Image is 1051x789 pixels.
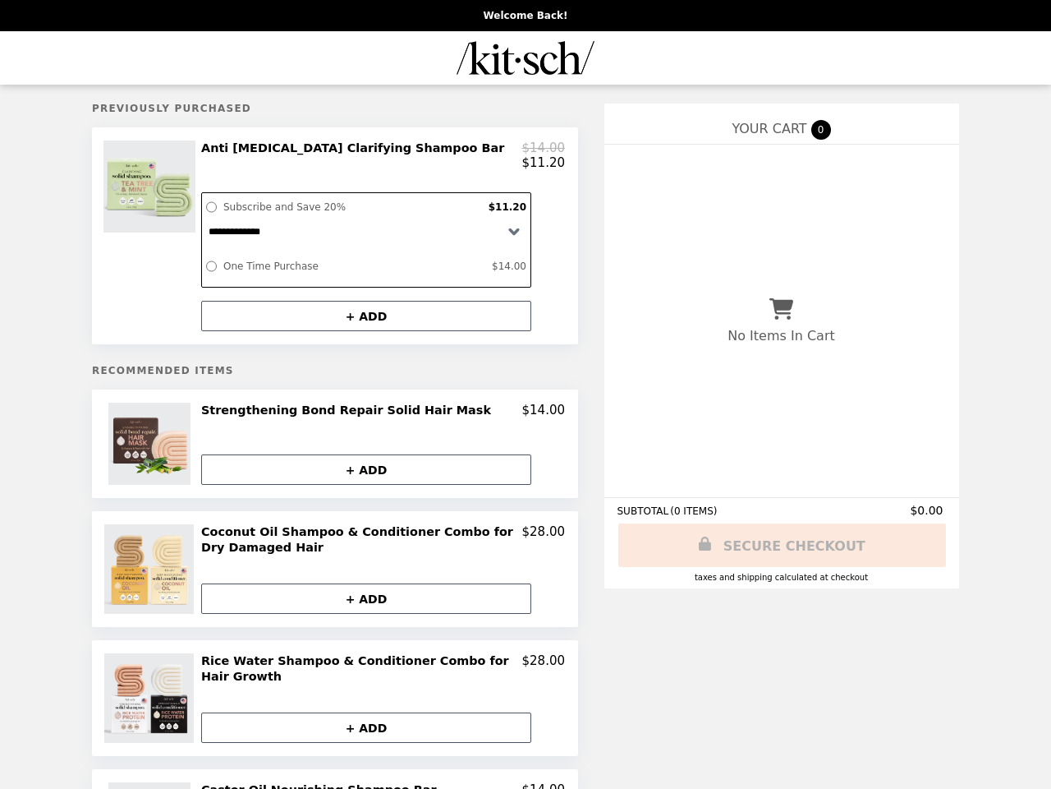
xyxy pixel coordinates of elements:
img: Coconut Oil Shampoo & Conditioner Combo for Dry Damaged Hair [104,524,198,614]
p: $28.00 [522,524,566,555]
span: ( 0 ITEMS ) [671,505,718,517]
h5: Recommended Items [92,365,578,376]
span: SUBTOTAL [617,505,671,517]
div: Taxes and Shipping calculated at checkout [617,573,946,582]
p: $28.00 [522,653,566,684]
img: Brand Logo [457,41,594,75]
img: Strengthening Bond Repair Solid Hair Mask [108,403,195,485]
h2: Strengthening Bond Repair Solid Hair Mask [201,403,498,418]
label: Subscribe and Save 20% [219,197,484,217]
h2: Anti [MEDICAL_DATA] Clarifying Shampoo Bar [201,141,511,155]
h5: Previously Purchased [92,103,578,114]
p: $14.00 [522,141,566,155]
p: $11.20 [522,155,566,170]
button: + ADD [201,454,531,485]
span: $0.00 [911,504,946,517]
select: Select a subscription option [202,217,530,246]
img: Anti Dandruff Clarifying Shampoo Bar [103,141,200,233]
label: $14.00 [488,256,530,276]
h2: Coconut Oil Shampoo & Conditioner Combo for Dry Damaged Hair [201,524,522,555]
span: 0 [811,120,831,140]
label: $11.20 [484,197,530,217]
p: Welcome Back! [483,10,567,21]
button: + ADD [201,713,531,743]
button: + ADD [201,301,531,331]
span: YOUR CART [732,121,807,136]
img: Rice Water Shampoo & Conditioner Combo for Hair Growth [104,653,198,743]
button: + ADD [201,584,531,614]
label: One Time Purchase [219,256,488,276]
h2: Rice Water Shampoo & Conditioner Combo for Hair Growth [201,653,522,684]
p: No Items In Cart [728,328,835,344]
p: $14.00 [522,403,566,418]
